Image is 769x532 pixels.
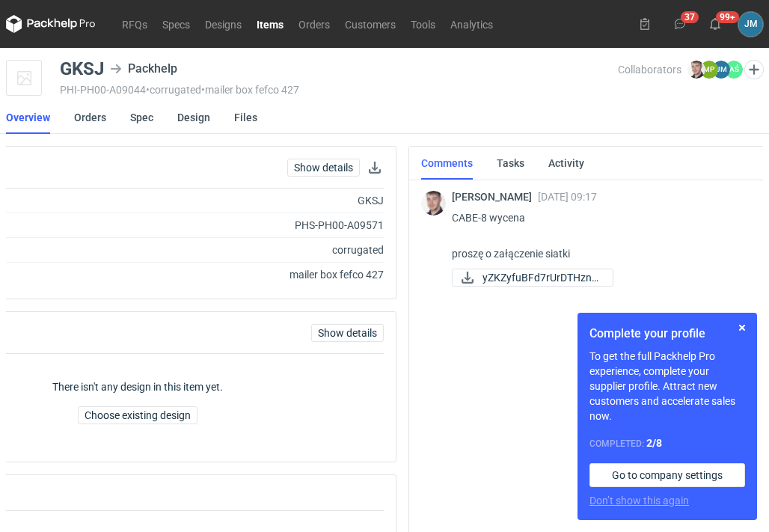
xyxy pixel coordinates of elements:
div: GKSJ [60,60,104,78]
figcaption: MP [700,61,718,79]
span: yZKZyfuBFd7rUrDTHzn6... [482,269,601,286]
button: Choose existing design [78,406,197,424]
h1: Complete your profile [589,325,745,343]
a: Activity [548,147,584,180]
img: Maciej Sikora [687,61,705,79]
button: Download specification [366,159,384,177]
figcaption: JM [712,61,730,79]
div: yZKZyfuBFd7rUrDTHzn6PewHEkBTFQaiL8u5ztd2 (1).docx [452,269,601,287]
span: [DATE] 09:17 [538,191,597,203]
button: Edit collaborators [744,60,764,79]
div: PHI-PH00-A09044 [60,84,618,96]
p: There isn't any design in this item yet. [52,379,223,394]
a: Tools [403,15,443,33]
a: yZKZyfuBFd7rUrDTHzn6... [452,269,613,287]
span: • corrugated [146,84,201,96]
a: Tasks [497,147,524,180]
div: PHS-PH00-A09571 [88,218,384,233]
p: CABE-8 wycena proszę o załączenie siatki [452,209,751,263]
button: Don’t show this again [589,493,689,508]
div: mailer box fefco 427 [88,267,384,282]
div: Joanna Myślak [738,12,763,37]
a: Comments [421,147,473,180]
a: Show details [311,324,384,342]
span: • mailer box fefco 427 [201,84,299,96]
a: Overview [6,101,50,134]
span: Collaborators [618,64,681,76]
svg: Packhelp Pro [6,15,96,33]
a: Files [234,101,257,134]
button: 37 [668,12,692,36]
strong: 2 / 8 [646,437,662,449]
a: RFQs [114,15,155,33]
a: Specs [155,15,197,33]
p: To get the full Packhelp Pro experience, complete your supplier profile. Attract new customers an... [589,349,745,424]
span: Choose existing design [85,410,191,421]
a: Analytics [443,15,500,33]
button: JM [738,12,763,37]
figcaption: AŚ [725,61,743,79]
div: GKSJ [88,193,384,208]
button: 99+ [703,12,727,36]
a: Show details [287,159,360,177]
a: Customers [337,15,403,33]
a: Design [177,101,210,134]
span: [PERSON_NAME] [452,191,538,203]
div: corrugated [88,242,384,257]
img: Maciej Sikora [421,191,446,215]
div: Completed: [589,435,745,451]
a: Items [249,15,291,33]
a: Designs [197,15,249,33]
div: Packhelp [110,60,177,78]
button: Skip for now [733,319,751,337]
a: Spec [130,101,153,134]
a: Orders [291,15,337,33]
a: Orders [74,101,106,134]
a: Go to company settings [589,463,745,487]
